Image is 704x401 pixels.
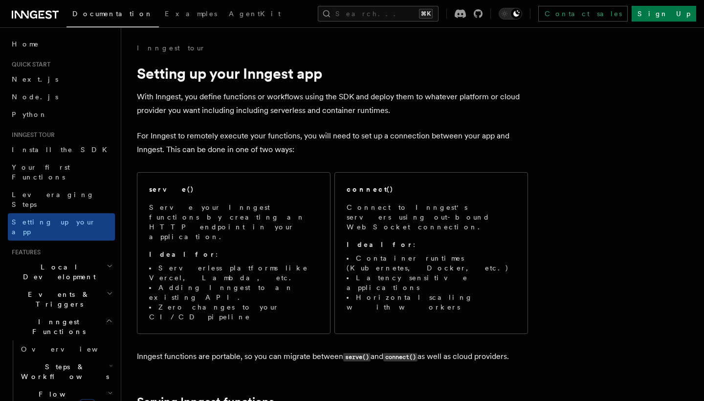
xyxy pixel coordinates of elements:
[8,286,115,313] button: Events & Triggers
[8,88,115,106] a: Node.js
[137,90,528,117] p: With Inngest, you define functions or workflows using the SDK and deploy them to whatever platfor...
[8,35,115,53] a: Home
[12,146,113,154] span: Install the SDK
[343,353,371,361] code: serve()
[137,172,330,334] a: serve()Serve your Inngest functions by creating an HTTP endpoint in your application.Ideal for:Se...
[149,250,216,258] strong: Ideal for
[347,273,516,292] li: Latency sensitive applications
[223,3,286,26] a: AgentKit
[8,213,115,241] a: Setting up your app
[632,6,696,22] a: Sign Up
[347,240,516,249] p: :
[137,350,528,364] p: Inngest functions are portable, so you can migrate between and as well as cloud providers.
[21,345,122,353] span: Overview
[8,158,115,186] a: Your first Functions
[8,313,115,340] button: Inngest Functions
[17,340,115,358] a: Overview
[347,253,516,273] li: Container runtimes (Kubernetes, Docker, etc.)
[137,65,528,82] h1: Setting up your Inngest app
[318,6,439,22] button: Search...⌘K
[137,129,528,156] p: For Inngest to remotely execute your functions, you will need to set up a connection between your...
[8,61,50,68] span: Quick start
[8,131,55,139] span: Inngest tour
[12,191,94,208] span: Leveraging Steps
[12,39,39,49] span: Home
[149,249,318,259] p: :
[347,184,394,194] h2: connect()
[8,317,106,336] span: Inngest Functions
[12,163,70,181] span: Your first Functions
[149,263,318,283] li: Serverless platforms like Vercel, Lambda, etc.
[149,184,194,194] h2: serve()
[229,10,281,18] span: AgentKit
[12,218,96,236] span: Setting up your app
[159,3,223,26] a: Examples
[12,111,47,118] span: Python
[383,353,418,361] code: connect()
[66,3,159,27] a: Documentation
[149,283,318,302] li: Adding Inngest to an existing API.
[72,10,153,18] span: Documentation
[347,292,516,312] li: Horizontal scaling with workers
[8,106,115,123] a: Python
[149,202,318,242] p: Serve your Inngest functions by creating an HTTP endpoint in your application.
[419,9,433,19] kbd: ⌘K
[8,70,115,88] a: Next.js
[499,8,522,20] button: Toggle dark mode
[8,262,107,282] span: Local Development
[8,258,115,286] button: Local Development
[17,362,109,381] span: Steps & Workflows
[347,202,516,232] p: Connect to Inngest's servers using out-bound WebSocket connection.
[8,141,115,158] a: Install the SDK
[8,290,107,309] span: Events & Triggers
[347,241,413,248] strong: Ideal for
[8,186,115,213] a: Leveraging Steps
[165,10,217,18] span: Examples
[538,6,628,22] a: Contact sales
[8,248,41,256] span: Features
[12,75,58,83] span: Next.js
[334,172,528,334] a: connect()Connect to Inngest's servers using out-bound WebSocket connection.Ideal for:Container ru...
[149,302,318,322] li: Zero changes to your CI/CD pipeline
[137,43,205,53] a: Inngest tour
[12,93,58,101] span: Node.js
[17,358,115,385] button: Steps & Workflows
